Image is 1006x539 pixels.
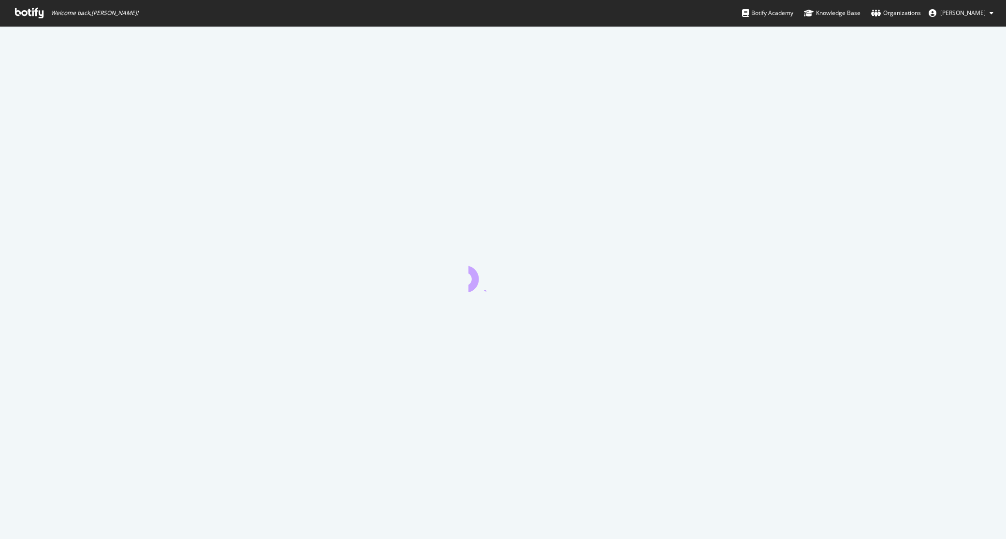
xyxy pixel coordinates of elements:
[51,9,138,17] span: Welcome back, [PERSON_NAME] !
[468,257,538,292] div: animation
[940,9,986,17] span: Axel af Petersens
[804,8,860,18] div: Knowledge Base
[921,5,1001,21] button: [PERSON_NAME]
[871,8,921,18] div: Organizations
[742,8,793,18] div: Botify Academy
